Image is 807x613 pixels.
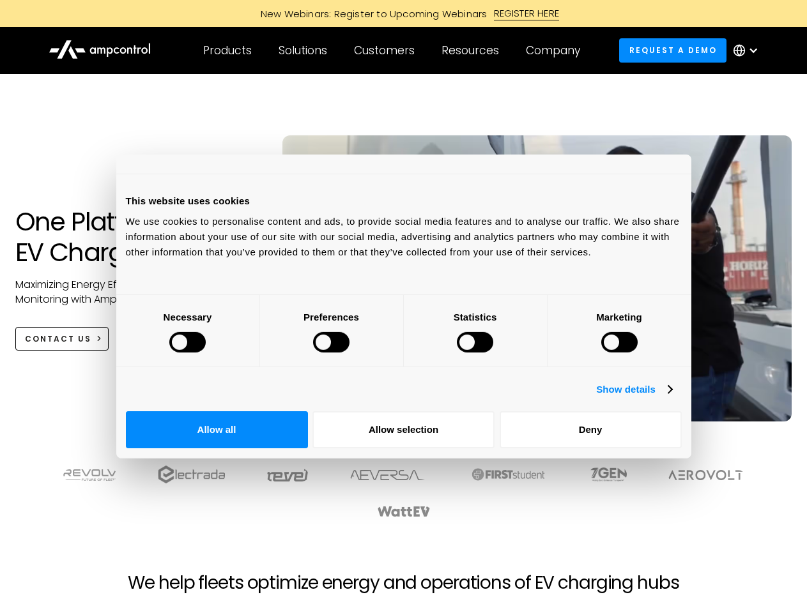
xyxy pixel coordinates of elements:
div: Company [526,43,580,57]
div: Resources [442,43,499,57]
a: Request a demo [619,38,726,62]
img: Aerovolt Logo [668,470,744,480]
h1: One Platform for EV Charging Hubs [15,206,257,268]
div: REGISTER HERE [494,6,560,20]
div: CONTACT US [25,333,91,345]
p: Maximizing Energy Efficiency, Uptime, and 24/7 Monitoring with Ampcontrol Solutions [15,278,257,306]
button: Allow selection [312,411,495,448]
div: Products [203,43,252,57]
strong: Preferences [304,311,359,322]
a: CONTACT US [15,327,109,351]
a: Show details [596,382,672,397]
button: Deny [500,411,682,448]
strong: Marketing [596,311,642,322]
div: We use cookies to personalise content and ads, to provide social media features and to analyse ou... [126,213,682,259]
div: Customers [354,43,415,57]
strong: Statistics [454,311,497,322]
div: New Webinars: Register to Upcoming Webinars [248,7,494,20]
div: Solutions [279,43,327,57]
img: WattEV logo [377,506,431,517]
img: electrada logo [158,465,225,483]
div: This website uses cookies [126,193,682,209]
h2: We help fleets optimize energy and operations of EV charging hubs [128,572,679,594]
strong: Necessary [164,311,212,322]
a: New Webinars: Register to Upcoming WebinarsREGISTER HERE [116,6,691,20]
button: Allow all [126,411,308,448]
